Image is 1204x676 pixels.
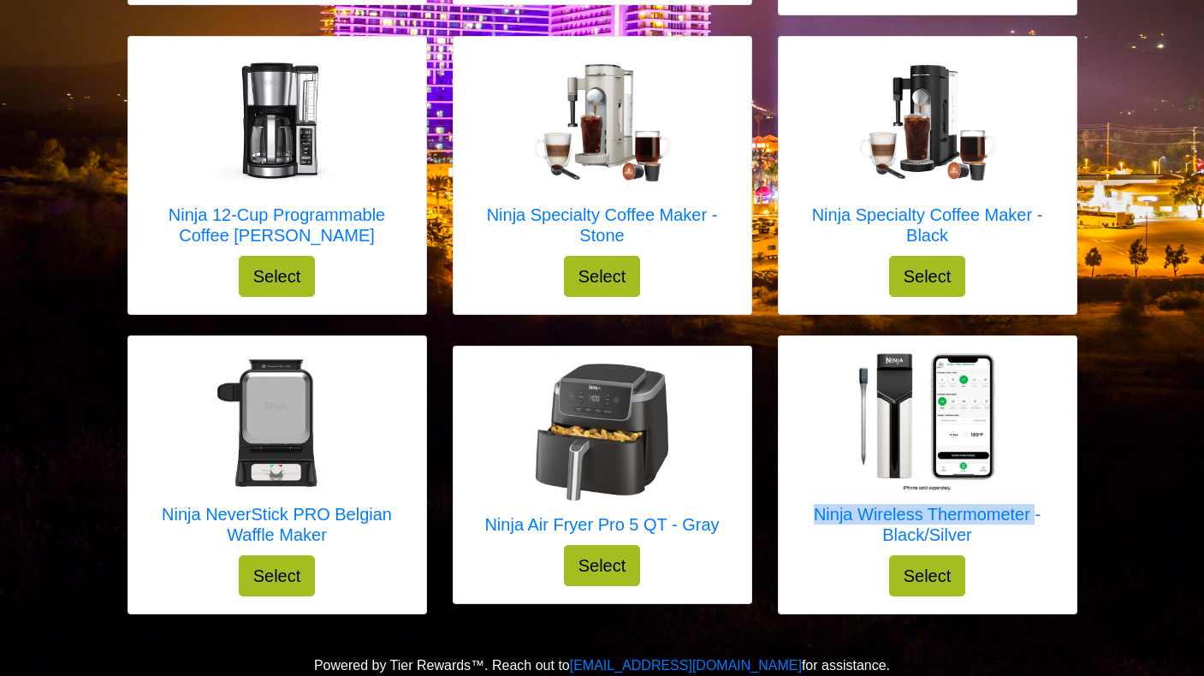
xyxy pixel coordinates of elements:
[534,64,671,181] img: Ninja Specialty Coffee Maker - Stone
[209,353,346,490] img: Ninja NeverStick PRO Belgian Waffle Maker
[471,54,734,256] a: Ninja Specialty Coffee Maker - Stone Ninja Specialty Coffee Maker - Stone
[796,353,1059,555] a: Ninja Wireless Thermometer - Black/Silver Ninja Wireless Thermometer - Black/Silver
[209,54,346,191] img: Ninja 12-Cup Programmable Coffee Brewer
[859,353,996,490] img: Ninja Wireless Thermometer - Black/Silver
[239,256,316,297] button: Select
[796,504,1059,545] h5: Ninja Wireless Thermometer - Black/Silver
[564,256,641,297] button: Select
[471,205,734,246] h5: Ninja Specialty Coffee Maker - Stone
[239,555,316,596] button: Select
[570,658,802,673] a: [EMAIL_ADDRESS][DOMAIN_NAME]
[145,353,409,555] a: Ninja NeverStick PRO Belgian Waffle Maker Ninja NeverStick PRO Belgian Waffle Maker
[145,504,409,545] h5: Ninja NeverStick PRO Belgian Waffle Maker
[484,514,719,535] h5: Ninja Air Fryer Pro 5 QT - Gray
[533,364,670,501] img: Ninja Air Fryer Pro 5 QT - Gray
[564,545,641,586] button: Select
[796,54,1059,256] a: Ninja Specialty Coffee Maker - Black Ninja Specialty Coffee Maker - Black
[889,256,966,297] button: Select
[145,54,409,256] a: Ninja 12-Cup Programmable Coffee Brewer Ninja 12-Cup Programmable Coffee [PERSON_NAME]
[484,364,719,545] a: Ninja Air Fryer Pro 5 QT - Gray Ninja Air Fryer Pro 5 QT - Gray
[796,205,1059,246] h5: Ninja Specialty Coffee Maker - Black
[145,205,409,246] h5: Ninja 12-Cup Programmable Coffee [PERSON_NAME]
[889,555,966,596] button: Select
[314,658,890,673] span: Powered by Tier Rewards™. Reach out to for assistance.
[859,65,996,181] img: Ninja Specialty Coffee Maker - Black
